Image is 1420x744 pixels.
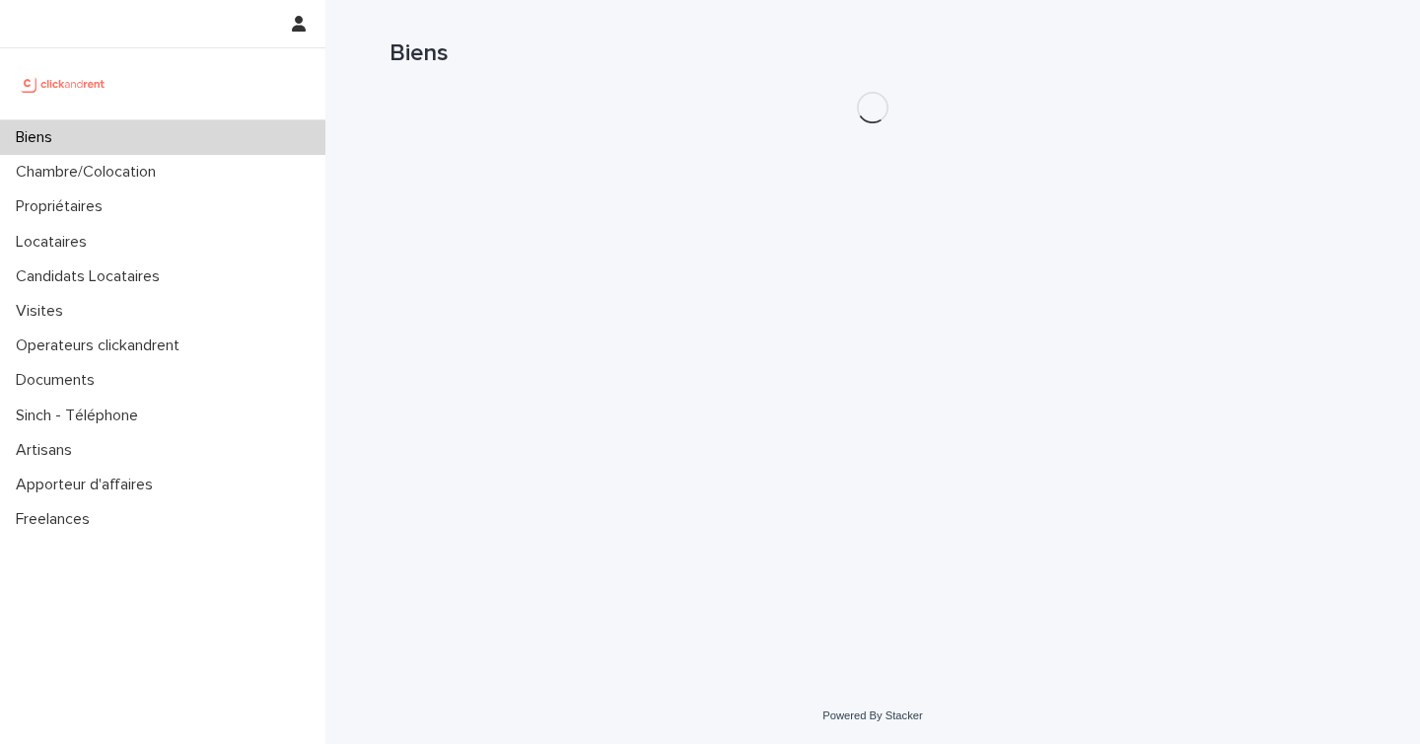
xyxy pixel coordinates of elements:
[8,371,110,390] p: Documents
[8,336,195,355] p: Operateurs clickandrent
[8,128,68,147] p: Biens
[822,709,922,721] a: Powered By Stacker
[390,39,1356,68] h1: Biens
[8,163,172,182] p: Chambre/Colocation
[16,64,111,104] img: UCB0brd3T0yccxBKYDjQ
[8,233,103,252] p: Locataires
[8,510,106,529] p: Freelances
[8,441,88,460] p: Artisans
[8,302,79,321] p: Visites
[8,197,118,216] p: Propriétaires
[8,407,154,425] p: Sinch - Téléphone
[8,267,176,286] p: Candidats Locataires
[8,476,169,494] p: Apporteur d'affaires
